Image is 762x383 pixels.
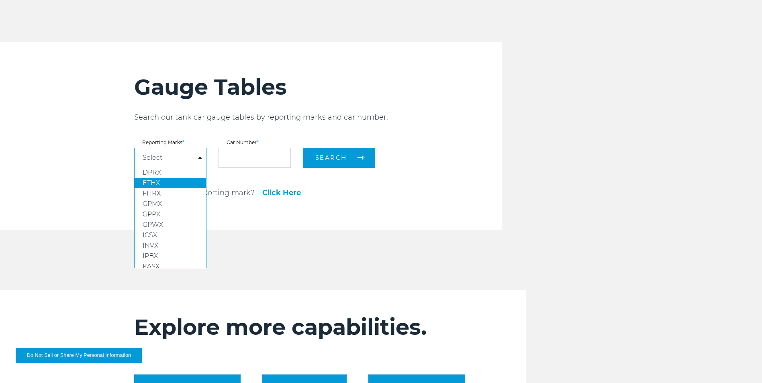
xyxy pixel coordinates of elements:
[135,230,206,240] a: ICSX
[135,240,206,251] a: INVX
[303,148,375,168] button: Search arrow arrow
[262,189,301,196] a: Click Here
[143,189,161,197] span: FHRX
[135,167,206,178] a: DPRX
[135,178,206,188] a: ETHX
[135,220,206,230] a: GPWX
[143,210,160,218] span: GPPX
[143,252,158,260] span: IPBX
[143,200,162,208] span: GPMX
[16,348,142,363] button: Do Not Sell or Share My Personal Information
[143,155,162,161] a: Select
[143,231,157,239] span: ICSX
[143,263,159,270] span: KASX
[135,261,206,272] a: KASX
[135,209,206,220] a: GPPX
[135,199,206,209] a: GPMX
[143,221,163,228] span: GPWX
[134,74,502,100] h2: Gauge Tables
[143,169,161,176] span: DPRX
[134,112,502,122] p: Search our tank car gauge tables by reporting marks and car number.
[135,251,206,261] a: IPBX
[143,179,160,187] span: ETHX
[219,140,291,145] label: Car Number
[143,242,158,249] span: INVX
[134,140,206,145] label: Reporting Marks
[134,314,477,340] h2: Explore more capabilities.
[315,154,347,161] span: Search
[135,188,206,199] a: FHRX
